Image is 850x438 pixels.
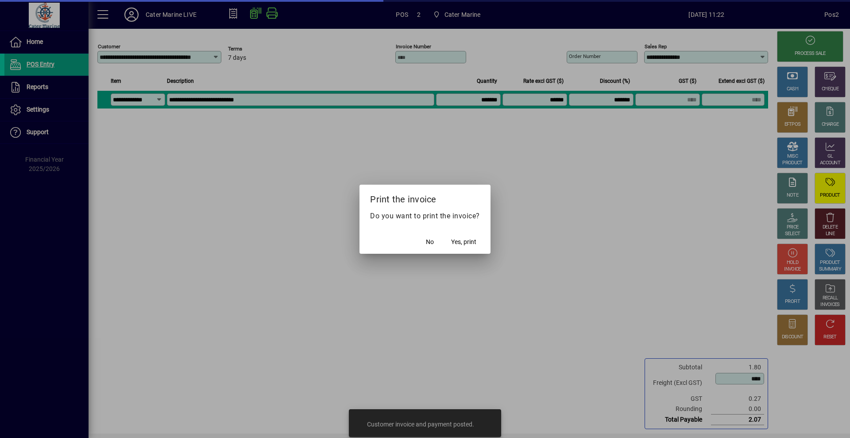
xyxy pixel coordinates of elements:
[416,234,444,250] button: No
[426,237,434,247] span: No
[451,237,476,247] span: Yes, print
[370,211,480,221] p: Do you want to print the invoice?
[359,185,491,210] h2: Print the invoice
[448,234,480,250] button: Yes, print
